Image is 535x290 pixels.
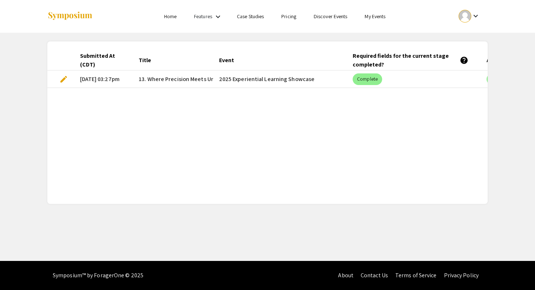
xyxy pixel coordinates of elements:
div: Submitted At (CDT) [80,52,121,69]
a: Contact Us [361,271,388,279]
a: Terms of Service [395,271,437,279]
iframe: Chat [5,77,139,285]
div: Title [139,56,158,65]
mat-cell: [DATE] 03:27pm [74,71,133,88]
a: About [338,271,353,279]
mat-icon: Expand account dropdown [471,12,480,20]
span: edit [59,75,68,84]
mat-cell: 2025 Experiential Learning Showcase [213,71,347,88]
a: Home [164,13,177,20]
a: Features [194,13,212,20]
a: Discover Events [314,13,348,20]
div: Event [219,56,241,65]
span: 13. Where Precision Meets Urgency: An Internship Experience in Surgery and Emergency Medicine at ... [139,75,491,84]
div: Title [139,56,151,65]
div: Submitted At (CDT) [80,52,127,69]
mat-chip: Complete [353,73,382,85]
button: Expand account dropdown [451,8,488,24]
a: My Events [365,13,385,20]
div: Required fields for the current stage completed? [353,52,468,69]
a: Pricing [281,13,296,20]
mat-icon: Expand Features list [214,12,222,21]
div: Event [219,56,234,65]
img: Symposium by ForagerOne [47,11,93,21]
a: Privacy Policy [444,271,479,279]
mat-icon: help [460,56,468,65]
div: Required fields for the current stage completed?help [353,52,475,69]
a: Case Studies [237,13,264,20]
